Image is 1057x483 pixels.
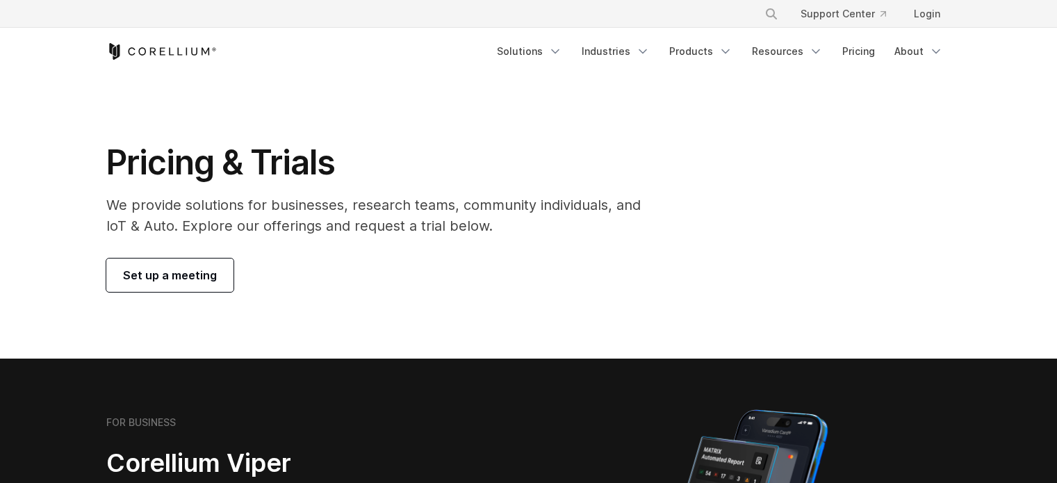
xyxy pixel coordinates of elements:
[759,1,784,26] button: Search
[123,267,217,284] span: Set up a meeting
[886,39,951,64] a: About
[789,1,897,26] a: Support Center
[106,43,217,60] a: Corellium Home
[106,142,660,183] h1: Pricing & Trials
[748,1,951,26] div: Navigation Menu
[573,39,658,64] a: Industries
[834,39,883,64] a: Pricing
[489,39,571,64] a: Solutions
[106,416,176,429] h6: FOR BUSINESS
[744,39,831,64] a: Resources
[106,448,462,479] h2: Corellium Viper
[106,259,233,292] a: Set up a meeting
[489,39,951,64] div: Navigation Menu
[661,39,741,64] a: Products
[903,1,951,26] a: Login
[106,195,660,236] p: We provide solutions for businesses, research teams, community individuals, and IoT & Auto. Explo...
